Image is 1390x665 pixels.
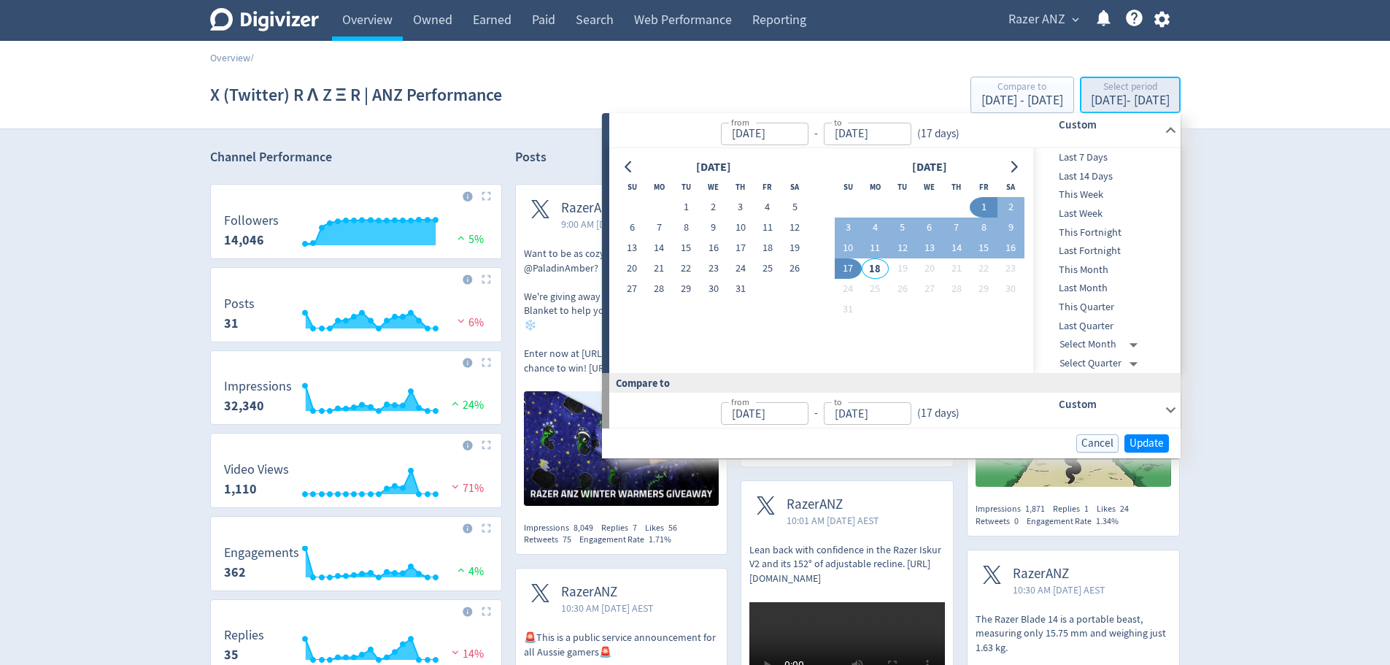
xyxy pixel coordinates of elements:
h2: Posts [515,148,547,171]
img: positive-performance.svg [448,398,463,409]
button: Go to next month [1003,157,1024,177]
div: This Fortnight [1033,223,1178,242]
div: Last 14 Days [1033,167,1178,186]
button: 24 [835,279,862,299]
button: 17 [835,258,862,279]
img: Placeholder [482,607,491,616]
button: 27 [619,279,646,299]
button: Select period[DATE]- [DATE] [1080,77,1181,113]
div: from-to(17 days)Custom [609,148,1181,373]
svg: Followers 14,046 [217,214,495,253]
button: Compare to[DATE] - [DATE] [970,77,1074,113]
h6: Custom [1059,116,1159,134]
div: Replies [601,522,645,534]
div: Impressions [524,522,601,534]
span: This Week [1033,187,1178,203]
button: 9 [997,218,1024,238]
div: Last Fortnight [1033,242,1178,261]
th: Saturday [997,177,1024,197]
span: Last Week [1033,206,1178,222]
button: Cancel [1076,434,1119,453]
button: 17 [727,238,754,258]
button: 14 [943,238,970,258]
p: Want to be as cozy as our mate @PaladinAmber? We're giving away a Sneki Snek Fleece Blanket to he... [524,247,719,375]
span: 1,871 [1025,503,1045,515]
strong: 1,110 [224,480,257,498]
button: 11 [754,218,781,238]
h1: X (Twitter) R Λ Z Ξ R | ANZ Performance [210,72,502,118]
button: Razer ANZ [1003,8,1083,31]
span: 0 [1014,515,1019,527]
img: Placeholder [482,274,491,284]
button: 16 [700,238,727,258]
div: Last Quarter [1033,317,1178,336]
img: Placeholder [482,440,491,450]
button: 4 [862,218,889,238]
button: 12 [781,218,808,238]
dt: Engagements [224,545,299,561]
button: 13 [619,238,646,258]
strong: 14,046 [224,231,264,249]
span: Last Quarter [1033,318,1178,334]
div: from-to(17 days)Custom [609,393,1181,428]
button: 1 [673,197,700,218]
th: Tuesday [673,177,700,197]
th: Friday [754,177,781,197]
span: Last 14 Days [1033,169,1178,185]
th: Thursday [727,177,754,197]
span: This Fortnight [1033,225,1178,241]
button: 18 [754,238,781,258]
div: This Week [1033,185,1178,204]
th: Sunday [835,177,862,197]
button: 24 [727,258,754,279]
button: 10 [727,218,754,238]
button: 31 [727,279,754,299]
div: Retweets [976,515,1027,528]
img: Placeholder [482,523,491,533]
div: Last 7 Days [1033,148,1178,167]
th: Sunday [619,177,646,197]
button: 31 [835,299,862,320]
button: 26 [781,258,808,279]
span: 10:30 AM [DATE] AEST [1013,583,1105,597]
button: 11 [862,238,889,258]
nav: presets [1033,148,1178,373]
span: RazerANZ [561,200,649,217]
button: Go to previous month [619,157,640,177]
button: 23 [700,258,727,279]
span: Last 7 Days [1033,150,1178,166]
button: 2 [700,197,727,218]
span: 75 [563,534,571,545]
div: [DATE] [908,158,951,177]
button: 28 [943,279,970,299]
button: Update [1124,434,1169,453]
span: 6% [454,315,484,330]
div: ( 17 days ) [911,126,965,142]
div: Engagement Rate [579,534,679,546]
strong: 32,340 [224,397,264,415]
div: Impressions [976,503,1053,515]
th: Friday [970,177,997,197]
span: 1.71% [649,534,671,545]
div: [DATE] - [DATE] [1091,94,1170,107]
dt: Posts [224,296,255,312]
div: This Quarter [1033,298,1178,317]
svg: Posts 31 [217,297,495,336]
span: 10:01 AM [DATE] AEST [787,513,879,528]
label: to [834,396,842,408]
div: [DATE] [692,158,735,177]
button: 3 [727,197,754,218]
th: Wednesday [700,177,727,197]
img: Placeholder [482,191,491,201]
span: RazerANZ [787,496,879,513]
button: 19 [781,238,808,258]
div: - [808,126,824,142]
span: 24 [1120,503,1129,515]
button: 28 [646,279,673,299]
div: Compare to [602,373,1181,393]
span: Cancel [1081,438,1113,449]
button: 30 [997,279,1024,299]
label: from [731,396,749,408]
button: 10 [835,238,862,258]
img: positive-performance.svg [454,564,468,575]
